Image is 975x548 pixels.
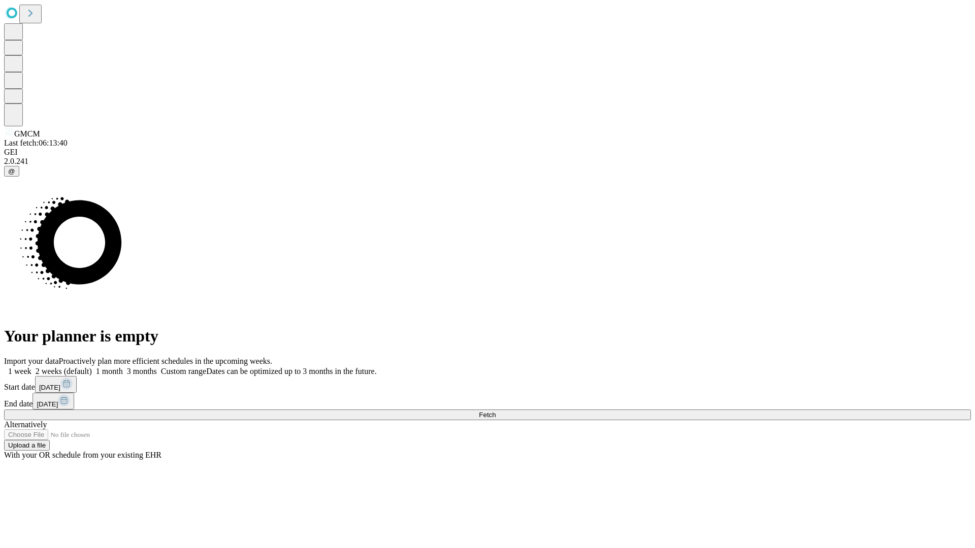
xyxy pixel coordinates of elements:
[4,409,971,420] button: Fetch
[4,157,971,166] div: 2.0.241
[206,367,376,375] span: Dates can be optimized up to 3 months in the future.
[4,166,19,177] button: @
[32,393,74,409] button: [DATE]
[14,129,40,138] span: GMCM
[59,357,272,365] span: Proactively plan more efficient schedules in the upcoming weeks.
[4,357,59,365] span: Import your data
[4,148,971,157] div: GEI
[4,376,971,393] div: Start date
[127,367,157,375] span: 3 months
[8,167,15,175] span: @
[4,327,971,346] h1: Your planner is empty
[479,411,496,419] span: Fetch
[4,393,971,409] div: End date
[4,139,68,147] span: Last fetch: 06:13:40
[8,367,31,375] span: 1 week
[96,367,123,375] span: 1 month
[35,376,77,393] button: [DATE]
[4,440,50,451] button: Upload a file
[4,420,47,429] span: Alternatively
[4,451,161,459] span: With your OR schedule from your existing EHR
[39,384,60,391] span: [DATE]
[161,367,206,375] span: Custom range
[36,367,92,375] span: 2 weeks (default)
[37,400,58,408] span: [DATE]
